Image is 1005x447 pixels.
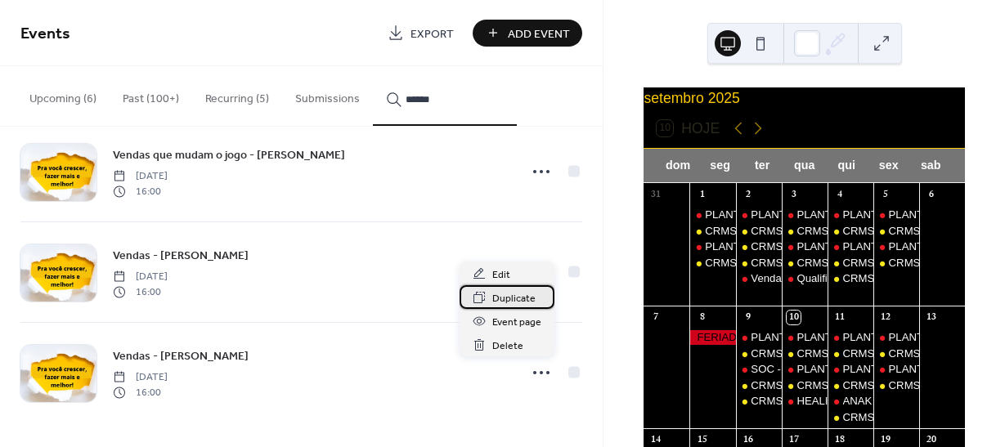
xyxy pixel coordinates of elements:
[649,188,663,202] div: 31
[878,433,892,447] div: 19
[889,362,978,377] div: PLANTÃO suporte
[868,149,910,182] div: sex
[110,66,192,124] button: Past (100+)
[782,224,828,239] div: CRMSST - PLANTÃO CRM
[796,256,929,270] div: CRMSST - PLANTÃO CRM
[796,224,929,239] div: CRMSST - PLANTÃO CRM
[741,149,783,182] div: ter
[741,188,755,202] div: 2
[909,149,952,182] div: sab
[751,362,885,377] div: SOC - aplicação de exames
[782,239,828,254] div: PLANTÃO suporte
[787,311,801,324] div: 10
[411,25,454,42] span: Export
[689,330,735,345] div: FERIADO
[113,169,168,184] span: [DATE]
[924,433,938,447] div: 20
[751,394,883,409] div: CRMSST - PLANTÃO CRM
[924,311,938,324] div: 13
[492,266,510,284] span: Edit
[828,346,873,361] div: CRMSST - PLANTÃO CRM
[649,311,663,324] div: 7
[689,224,735,239] div: CRMSST - PLANTÃO CRM
[828,239,873,254] div: PLANTÃO suporte
[113,248,249,265] span: Vendas - [PERSON_NAME]
[825,149,868,182] div: qui
[889,208,978,222] div: PLANTÃO suporte
[741,311,755,324] div: 9
[649,433,663,447] div: 14
[736,362,782,377] div: SOC - aplicação de exames
[828,362,873,377] div: PLANTÃO suporte
[736,394,782,409] div: CRMSST - PLANTÃO CRM
[16,66,110,124] button: Upcoming (6)
[282,66,373,124] button: Submissions
[828,410,873,425] div: CRMSST - PLANTÃO CRM
[782,256,828,270] div: CRMSST - PLANTÃO CRM
[828,208,873,222] div: PLANTÃO suporte
[473,20,582,47] button: Add Event
[113,246,249,265] a: Vendas - [PERSON_NAME]
[843,346,976,361] div: CRMSST - PLANTÃO CRM
[878,188,892,202] div: 5
[375,20,466,47] a: Export
[832,311,846,324] div: 11
[783,149,826,182] div: qua
[192,66,282,124] button: Recurring (5)
[828,330,873,345] div: PLANTÃO suporte
[113,270,168,284] span: [DATE]
[113,370,168,385] span: [DATE]
[736,224,782,239] div: CRMSST - PLANTÃO CRM
[113,145,345,164] a: Vendas que mudam o jogo - [PERSON_NAME]
[113,147,345,164] span: Vendas que mudam o jogo - [PERSON_NAME]
[705,224,837,239] div: CRMSST - PLANTÃO CRM
[782,378,828,393] div: CRMSST - PLANTÃO CRM
[843,330,932,345] div: PLANTÃO suporte
[873,208,919,222] div: PLANTÃO suporte
[843,239,932,254] div: PLANTÃO suporte
[782,394,828,409] div: HEALI - Tecnologia para avaliação dos Riscos Psicossociais
[689,239,735,254] div: PLANTÃO suporte
[873,362,919,377] div: PLANTÃO suporte
[796,208,886,222] div: PLANTÃO suporte
[796,346,929,361] div: CRMSST - PLANTÃO CRM
[689,256,735,270] div: CRMSST - PLANTÃO CRM
[736,271,782,286] div: Vendas - Sergio Miranda
[843,271,976,286] div: CRMSST - PLANTÃO CRM
[113,184,168,199] span: 16:00
[796,330,886,345] div: PLANTÃO suporte
[736,378,782,393] div: CRMSST - CRIAÇÃO DE PACOTES
[751,239,931,254] div: CRMSST - Como fazer uma proposta
[878,311,892,324] div: 12
[508,25,570,42] span: Add Event
[782,271,828,286] div: Qualificação das empresas em SST - dr Ricardo Pacheco
[492,337,523,355] span: Delete
[113,348,249,365] span: Vendas - [PERSON_NAME]
[873,239,919,254] div: PLANTÃO suporte
[705,208,794,222] div: PLANTÃO suporte
[787,433,801,447] div: 17
[736,330,782,345] div: PLANTÃO suporte
[843,224,976,239] div: CRMSST - PLANTÃO CRM
[492,290,536,307] span: Duplicate
[751,378,926,393] div: CRMSST - CRIAÇÃO DE PACOTES
[644,87,965,109] div: setembro 2025
[695,188,709,202] div: 1
[796,239,886,254] div: PLANTÃO suporte
[705,239,794,254] div: PLANTÃO suporte
[782,346,828,361] div: CRMSST - PLANTÃO CRM
[889,330,978,345] div: PLANTÃO suporte
[796,378,929,393] div: CRMSST - PLANTÃO CRM
[843,394,898,409] div: ANAK Club
[113,346,249,365] a: Vendas - [PERSON_NAME]
[782,208,828,222] div: PLANTÃO suporte
[873,346,919,361] div: CRMSST - PLANTÃO CRM
[751,208,840,222] div: PLANTÃO suporte
[113,385,168,400] span: 16:00
[828,378,873,393] div: CRMSST - TIPOS DE USUÁRIOS
[843,208,932,222] div: PLANTÃO suporte
[889,239,978,254] div: PLANTÃO suporte
[828,224,873,239] div: CRMSST - PLANTÃO CRM
[924,188,938,202] div: 6
[832,433,846,447] div: 18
